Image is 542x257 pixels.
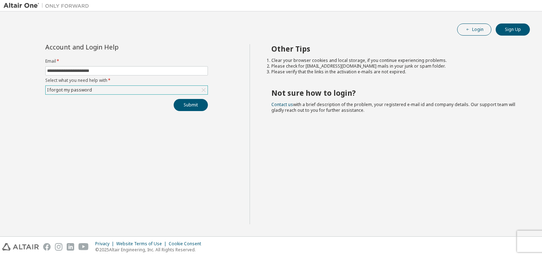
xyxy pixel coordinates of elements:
[271,88,517,98] h2: Not sure how to login?
[271,69,517,75] li: Please verify that the links in the activation e-mails are not expired.
[45,78,208,83] label: Select what you need help with
[457,23,491,36] button: Login
[55,243,62,251] img: instagram.svg
[43,243,51,251] img: facebook.svg
[496,23,530,36] button: Sign Up
[271,44,517,53] h2: Other Tips
[46,86,93,94] div: I forgot my password
[271,101,515,113] span: with a brief description of the problem, your registered e-mail id and company details. Our suppo...
[95,247,205,253] p: © 2025 Altair Engineering, Inc. All Rights Reserved.
[174,99,208,111] button: Submit
[271,101,293,107] a: Contact us
[78,243,89,251] img: youtube.svg
[45,58,208,64] label: Email
[46,86,208,94] div: I forgot my password
[271,63,517,69] li: Please check for [EMAIL_ADDRESS][DOMAIN_NAME] mails in your junk or spam folder.
[2,243,39,251] img: altair_logo.svg
[95,241,116,247] div: Privacy
[45,44,175,50] div: Account and Login Help
[169,241,205,247] div: Cookie Consent
[116,241,169,247] div: Website Terms of Use
[271,58,517,63] li: Clear your browser cookies and local storage, if you continue experiencing problems.
[4,2,93,9] img: Altair One
[67,243,74,251] img: linkedin.svg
